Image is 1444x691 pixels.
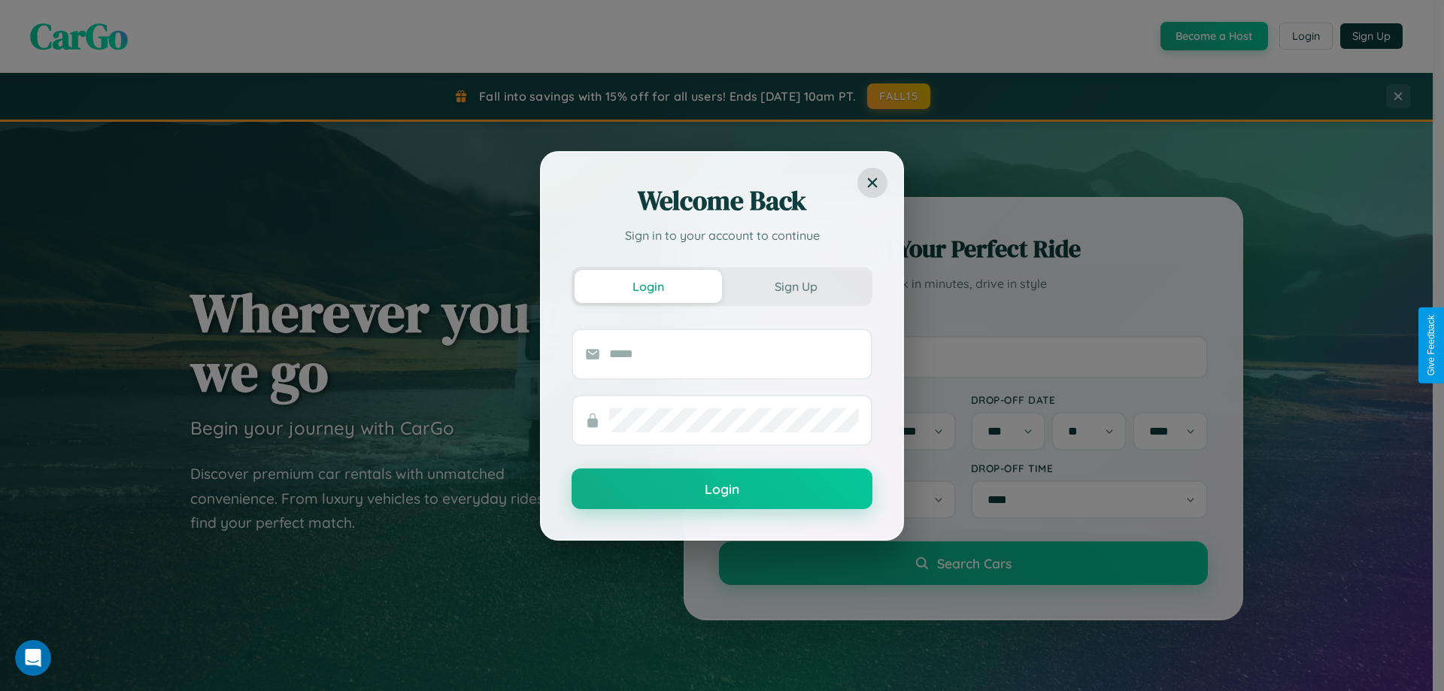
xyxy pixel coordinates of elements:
[572,468,872,509] button: Login
[15,640,51,676] iframe: Intercom live chat
[572,183,872,219] h2: Welcome Back
[572,226,872,244] p: Sign in to your account to continue
[722,270,869,303] button: Sign Up
[575,270,722,303] button: Login
[1426,315,1436,376] div: Give Feedback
